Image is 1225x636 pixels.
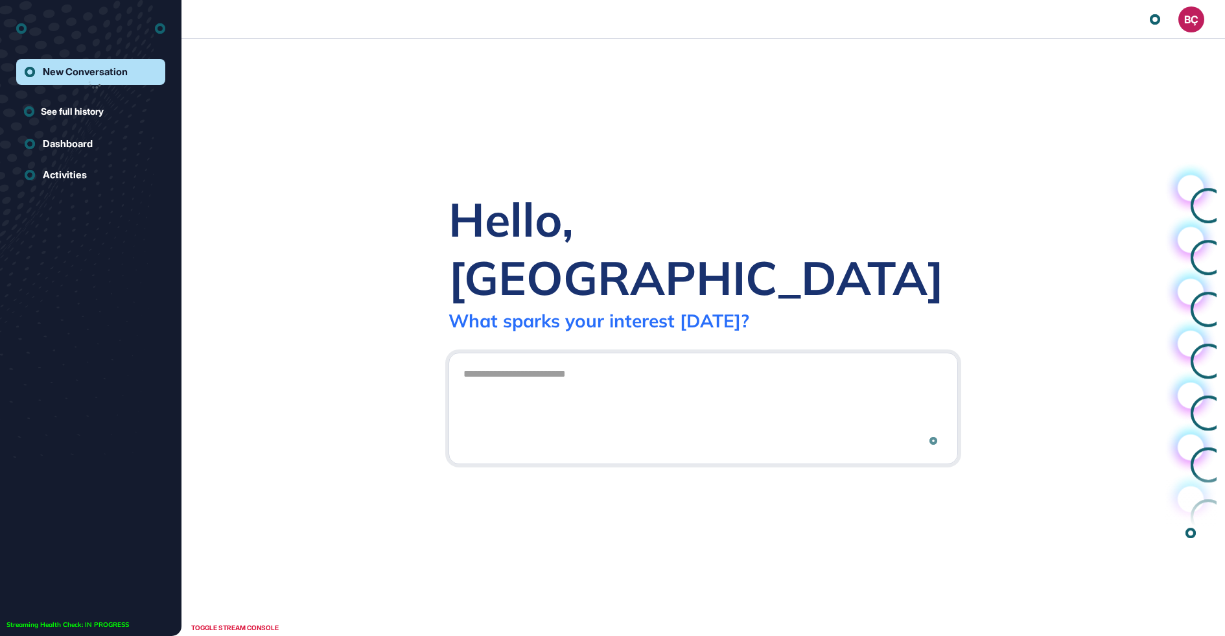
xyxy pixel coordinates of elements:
[16,131,165,157] a: Dashboard
[188,620,282,636] div: TOGGLE STREAM CONSOLE
[43,138,93,150] div: Dashboard
[449,309,749,332] div: What sparks your interest [DATE]?
[1178,6,1204,32] button: BÇ
[24,104,165,118] a: See full history
[43,66,128,78] div: New Conversation
[16,59,165,85] a: New Conversation
[43,169,87,181] div: Activities
[449,190,958,307] div: Hello, [GEOGRAPHIC_DATA]
[16,162,165,188] a: Activities
[41,104,104,118] span: See full history
[16,18,27,39] div: entrapeer-logo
